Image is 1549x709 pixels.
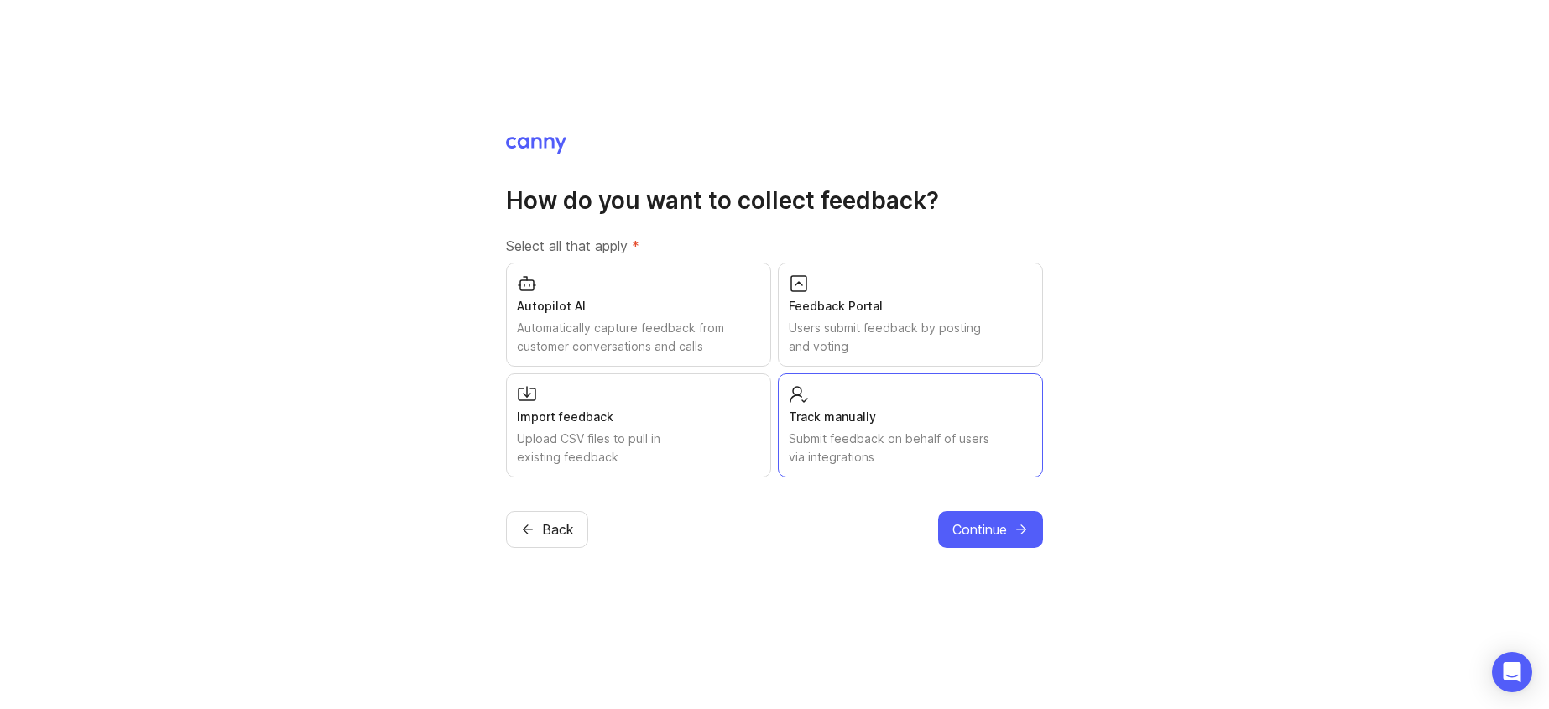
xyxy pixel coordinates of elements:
[789,297,1032,315] div: Feedback Portal
[938,511,1043,548] button: Continue
[506,511,588,548] button: Back
[517,297,760,315] div: Autopilot AI
[1492,652,1532,692] div: Open Intercom Messenger
[506,236,1043,256] label: Select all that apply
[778,263,1043,367] button: Feedback PortalUsers submit feedback by posting and voting
[778,373,1043,477] button: Track manuallySubmit feedback on behalf of users via integrations
[789,408,1032,426] div: Track manually
[542,519,574,540] span: Back
[789,319,1032,356] div: Users submit feedback by posting and voting
[517,319,760,356] div: Automatically capture feedback from customer conversations and calls
[506,263,771,367] button: Autopilot AIAutomatically capture feedback from customer conversations and calls
[517,408,760,426] div: Import feedback
[506,373,771,477] button: Import feedbackUpload CSV files to pull in existing feedback
[506,185,1043,216] h1: How do you want to collect feedback?
[952,519,1007,540] span: Continue
[517,430,760,467] div: Upload CSV files to pull in existing feedback
[789,430,1032,467] div: Submit feedback on behalf of users via integrations
[506,137,566,154] img: Canny Home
